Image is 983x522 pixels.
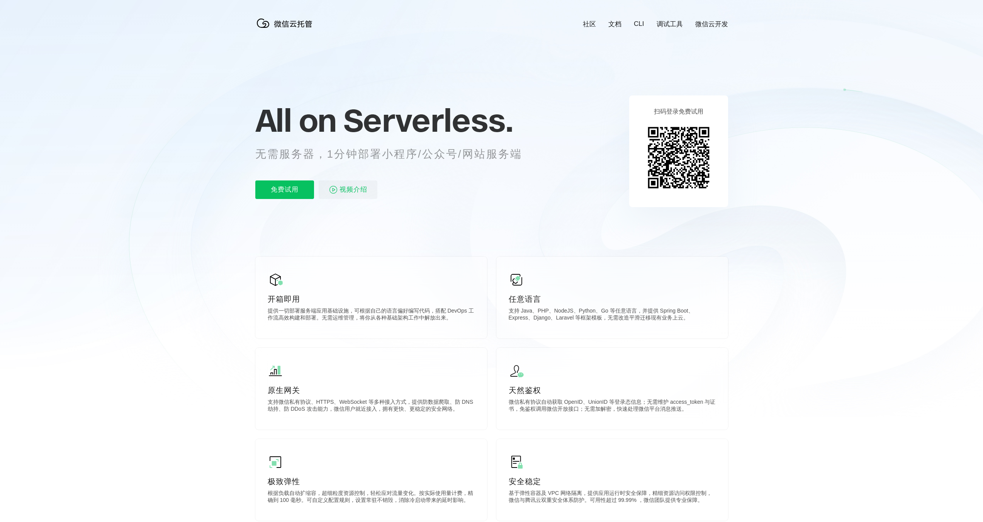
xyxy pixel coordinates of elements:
[329,185,338,194] img: video_play.svg
[509,476,716,487] p: 安全稳定
[268,490,475,505] p: 根据负载自动扩缩容，超细粒度资源控制，轻松应对流量变化。按实际使用量计费，精确到 100 毫秒。可自定义配置规则，设置常驻不销毁，消除冷启动带来的延时影响。
[657,20,683,29] a: 调试工具
[268,476,475,487] p: 极致弹性
[608,20,621,29] a: 文档
[255,146,536,162] p: 无需服务器，1分钟部署小程序/公众号/网站服务端
[255,180,314,199] p: 免费试用
[255,101,336,139] span: All on
[268,385,475,396] p: 原生网关
[509,399,716,414] p: 微信私有协议自动获取 OpenID、UnionID 等登录态信息；无需维护 access_token 与证书，免鉴权调用微信开放接口；无需加解密，快速处理微信平台消息推送。
[695,20,728,29] a: 微信云开发
[583,20,596,29] a: 社区
[255,15,317,31] img: 微信云托管
[509,308,716,323] p: 支持 Java、PHP、NodeJS、Python、Go 等任意语言，并提供 Spring Boot、Express、Django、Laravel 等框架模板，无需改造平滑迁移现有业务上云。
[634,20,644,28] a: CLI
[268,308,475,323] p: 提供一切部署服务端应用基础设施，可根据自己的语言偏好编写代码，搭配 DevOps 工作流高效构建和部署。无需运维管理，将你从各种基础架构工作中解放出来。
[654,108,703,116] p: 扫码登录免费试用
[509,294,716,304] p: 任意语言
[268,294,475,304] p: 开箱即用
[509,490,716,505] p: 基于弹性容器及 VPC 网络隔离，提供应用运行时安全保障，精细资源访问权限控制，微信与腾讯云双重安全体系防护。可用性超过 99.99% ，微信团队提供专业保障。
[255,26,317,32] a: 微信云托管
[340,180,367,199] span: 视频介绍
[268,399,475,414] p: 支持微信私有协议、HTTPS、WebSocket 等多种接入方式，提供防数据爬取、防 DNS 劫持、防 DDoS 攻击能力，微信用户就近接入，拥有更快、更稳定的安全网络。
[509,385,716,396] p: 天然鉴权
[343,101,513,139] span: Serverless.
